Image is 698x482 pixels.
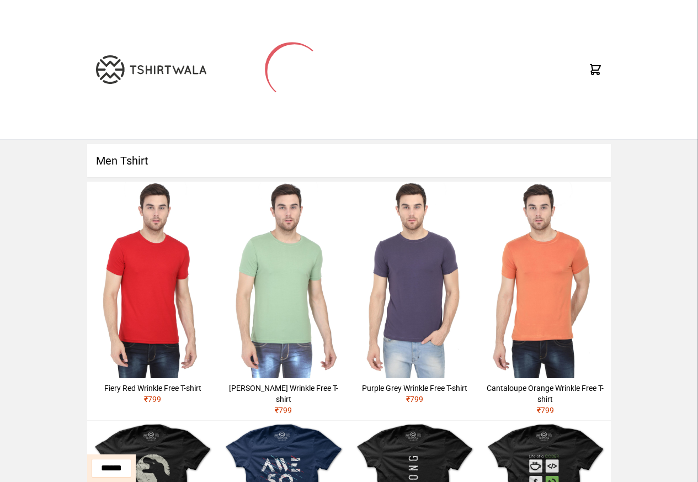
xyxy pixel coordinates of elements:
[87,144,611,177] h1: Men Tshirt
[218,182,349,378] img: 4M6A2211.jpg
[96,55,206,84] img: TW-LOGO-400-104.png
[349,182,480,409] a: Purple Grey Wrinkle Free T-shirt₹799
[480,182,611,420] a: Cantaloupe Orange Wrinkle Free T-shirt₹799
[406,395,423,404] span: ₹ 799
[537,406,554,415] span: ₹ 799
[275,406,292,415] span: ₹ 799
[484,383,606,405] div: Cantaloupe Orange Wrinkle Free T-shirt
[144,395,161,404] span: ₹ 799
[480,182,611,378] img: 4M6A2241.jpg
[92,383,214,394] div: Fiery Red Wrinkle Free T-shirt
[222,383,344,405] div: [PERSON_NAME] Wrinkle Free T-shirt
[218,182,349,420] a: [PERSON_NAME] Wrinkle Free T-shirt₹799
[354,383,476,394] div: Purple Grey Wrinkle Free T-shirt
[87,182,218,409] a: Fiery Red Wrinkle Free T-shirt₹799
[87,182,218,378] img: 4M6A2225.jpg
[349,182,480,378] img: 4M6A2168.jpg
